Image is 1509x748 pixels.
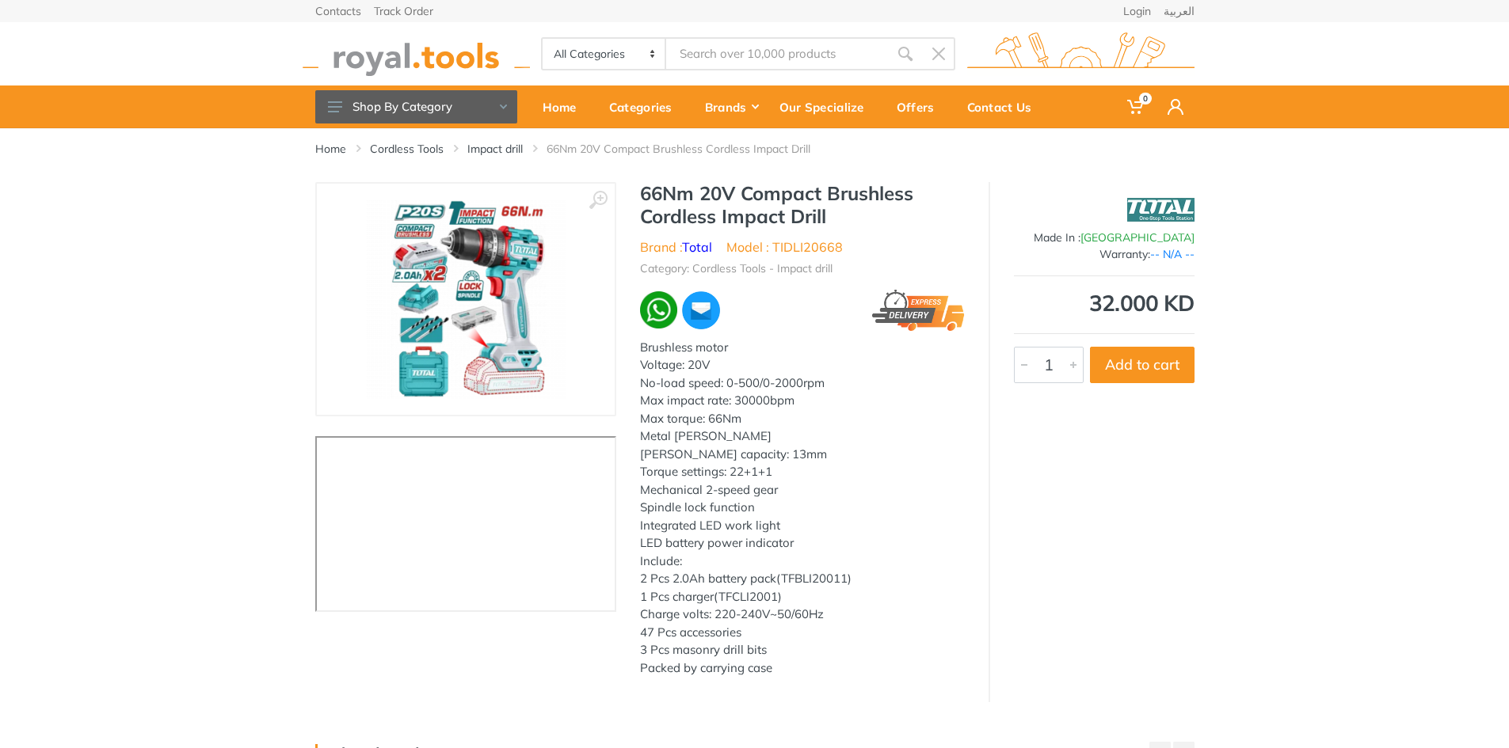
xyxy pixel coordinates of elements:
[1116,85,1157,128] a: 0
[1127,190,1195,230] img: Total
[640,339,965,678] div: Brushless motor Voltage: 20V No-load speed: 0-500/0-2000rpm Max impact rate: 30000bpm Max torque:...
[956,85,1054,128] a: Contact Us
[666,37,888,70] input: Site search
[1014,230,1195,246] div: Made In :
[768,85,886,128] a: Our Specialize
[1014,292,1195,314] div: 32.000 KD
[1080,230,1195,245] span: [GEOGRAPHIC_DATA]
[726,237,843,256] li: Model : TIDLI20668
[640,260,833,277] li: Category: Cordless Tools - Impact drill
[640,182,965,228] h1: 66Nm 20V Compact Brushless Cordless Impact Drill
[532,85,598,128] a: Home
[640,291,677,328] img: wa.webp
[315,141,1195,157] nav: breadcrumb
[303,32,530,76] img: royal.tools Logo
[1090,347,1195,383] button: Add to cart
[366,199,566,399] img: Royal Tools - 66Nm 20V Compact Brushless Cordless Impact Drill
[956,90,1054,123] div: Contact Us
[598,85,694,128] a: Categories
[598,90,694,123] div: Categories
[886,85,956,128] a: Offers
[640,237,712,256] li: Brand :
[694,90,768,123] div: Brands
[1164,6,1195,17] a: العربية
[532,90,598,123] div: Home
[1139,93,1152,104] span: 0
[872,290,964,331] img: express.png
[370,141,444,157] a: Cordless Tools
[374,6,433,17] a: Track Order
[1123,6,1151,17] a: Login
[1150,247,1195,261] span: -- N/A --
[768,90,886,123] div: Our Specialize
[886,90,956,123] div: Offers
[547,141,834,157] li: 66Nm 20V Compact Brushless Cordless Impact Drill
[543,39,667,69] select: Category
[315,90,517,123] button: Shop By Category
[1014,246,1195,263] div: Warranty:
[315,6,361,17] a: Contacts
[467,141,523,157] a: Impact drill
[967,32,1195,76] img: royal.tools Logo
[315,141,346,157] a: Home
[682,239,712,255] a: Total
[680,290,722,331] img: ma.webp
